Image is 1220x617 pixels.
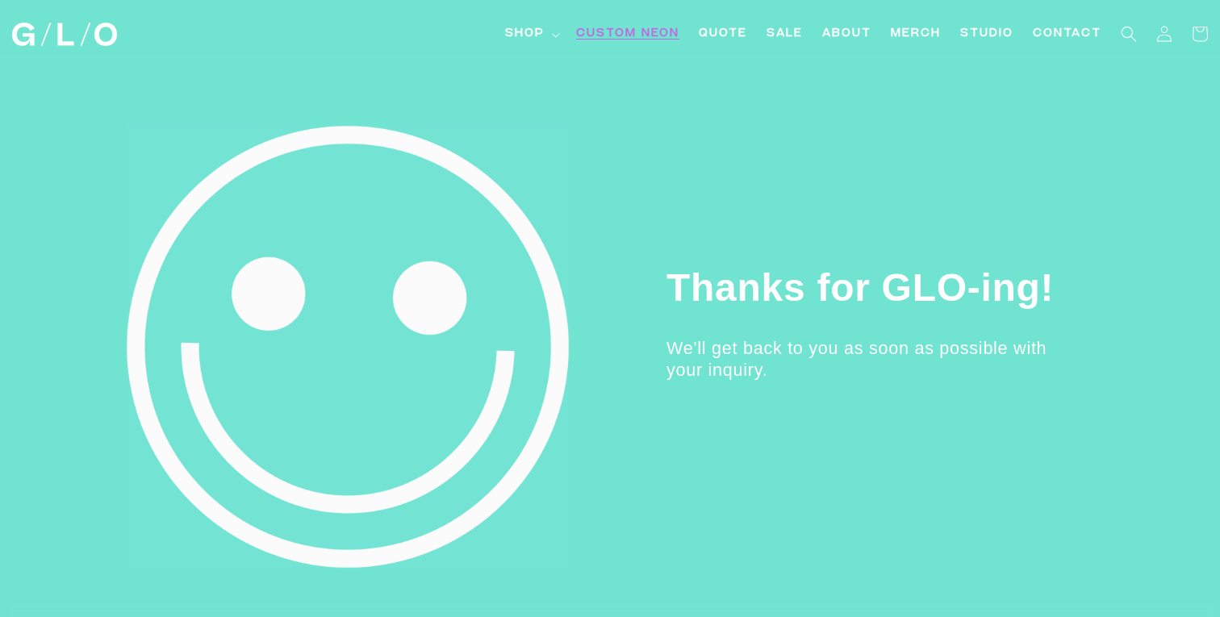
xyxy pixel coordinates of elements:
[699,26,747,43] span: Quote
[1033,26,1101,43] span: Contact
[951,16,1023,52] a: Studio
[891,26,941,43] span: Merch
[813,16,881,52] a: About
[1023,16,1111,52] a: Contact
[757,16,813,52] a: SALE
[666,266,1054,309] strong: Thanks for GLO-ing!
[666,338,1078,381] h3: We'll get back to you as soon as possible with your inquiry.
[960,26,1013,43] span: Studio
[566,16,689,52] a: Custom Neon
[689,16,757,52] a: Quote
[505,26,545,43] span: Shop
[822,26,871,43] span: About
[12,23,117,46] img: GLO Studio
[6,17,123,52] a: GLO Studio
[767,26,803,43] span: SALE
[930,391,1220,617] iframe: Chat Widget
[576,26,679,43] span: Custom Neon
[881,16,951,52] a: Merch
[495,16,566,52] summary: Shop
[1111,16,1147,52] summary: Search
